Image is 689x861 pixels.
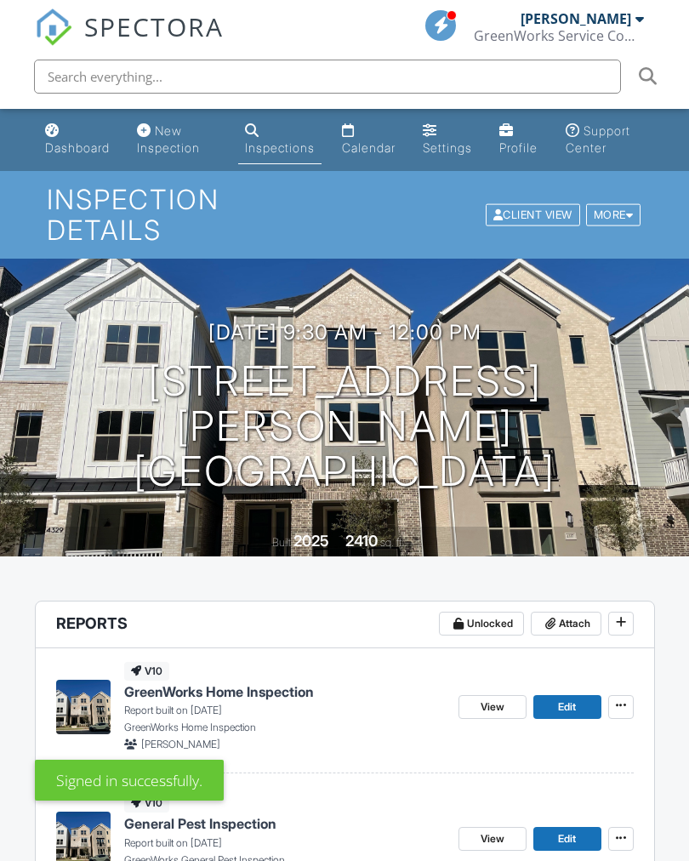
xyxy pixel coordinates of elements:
h3: [DATE] 9:30 am - 12:00 pm [208,321,481,344]
div: Dashboard [45,140,110,155]
div: Calendar [342,140,396,155]
div: Client View [486,203,580,226]
span: SPECTORA [84,9,224,44]
a: SPECTORA [35,23,224,59]
div: GreenWorks Service Company [474,27,644,44]
div: 2025 [293,532,329,550]
div: 2410 [345,532,378,550]
h1: [STREET_ADDRESS][PERSON_NAME] [GEOGRAPHIC_DATA] [27,359,662,493]
input: Search everything... [34,60,621,94]
a: Client View [484,208,584,220]
a: Support Center [559,116,652,164]
div: Inspections [245,140,315,155]
h1: Inspection Details [47,185,642,244]
span: sq. ft. [380,536,404,549]
a: Inspections [238,116,322,164]
div: Profile [499,140,538,155]
div: More [586,203,641,226]
div: [PERSON_NAME] [521,10,631,27]
span: Built [272,536,291,549]
img: The Best Home Inspection Software - Spectora [35,9,72,46]
a: Settings [416,116,479,164]
a: Calendar [335,116,402,164]
a: Dashboard [38,116,117,164]
div: Signed in successfully. [35,760,224,801]
a: New Inspection [130,116,225,164]
div: New Inspection [137,123,200,155]
div: Support Center [566,123,630,155]
a: Profile [493,116,545,164]
div: Settings [423,140,472,155]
